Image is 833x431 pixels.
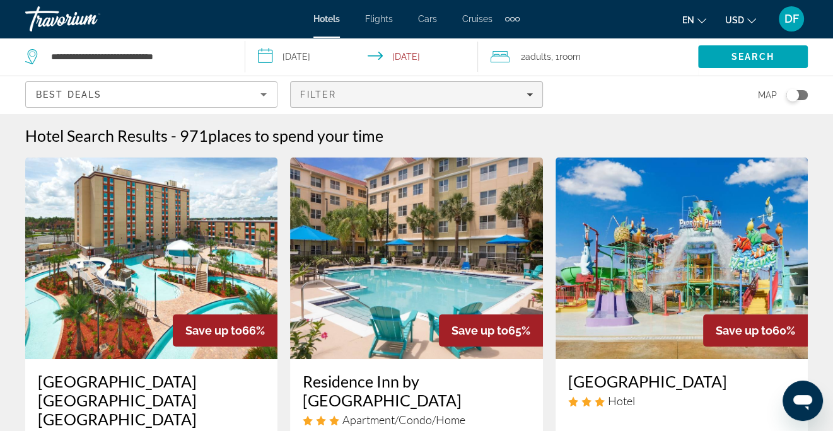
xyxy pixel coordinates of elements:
[505,9,520,29] button: Extra navigation items
[303,413,530,427] div: 3 star Apartment
[568,394,795,408] div: 3 star Hotel
[290,81,542,108] button: Filters
[682,15,694,25] span: en
[777,89,808,101] button: Toggle map
[36,87,267,102] mat-select: Sort by
[173,314,277,347] div: 66%
[478,38,698,76] button: Travelers: 2 adults, 0 children
[208,126,383,145] span: places to spend your time
[703,314,808,347] div: 60%
[568,372,795,391] a: [GEOGRAPHIC_DATA]
[290,158,542,359] img: Residence Inn by Marriott Orlando Convention Center
[245,38,478,76] button: Select check in and out date
[559,52,581,62] span: Room
[608,394,635,408] span: Hotel
[521,48,551,66] span: 2
[784,13,799,25] span: DF
[758,86,777,104] span: Map
[25,158,277,359] img: Red Lion Hotel Orlando Lake Buena Vista South
[682,11,706,29] button: Change language
[365,14,393,24] a: Flights
[775,6,808,32] button: User Menu
[180,126,383,145] h2: 971
[171,126,177,145] span: -
[50,47,226,66] input: Search hotel destination
[439,314,543,347] div: 65%
[25,3,151,35] a: Travorium
[418,14,437,24] a: Cars
[556,158,808,359] img: CoCo Key Hotel and Water Resort
[783,381,823,421] iframe: Button to launch messaging window
[551,48,581,66] span: , 1
[525,52,551,62] span: Adults
[313,14,340,24] a: Hotels
[303,372,530,410] a: Residence Inn by [GEOGRAPHIC_DATA]
[25,126,168,145] h1: Hotel Search Results
[300,89,336,100] span: Filter
[716,324,772,337] span: Save up to
[731,52,774,62] span: Search
[342,413,465,427] span: Apartment/Condo/Home
[38,372,265,428] a: [GEOGRAPHIC_DATA] [GEOGRAPHIC_DATA] [GEOGRAPHIC_DATA]
[725,15,744,25] span: USD
[462,14,492,24] a: Cruises
[185,324,242,337] span: Save up to
[698,45,808,68] button: Search
[36,89,102,100] span: Best Deals
[451,324,508,337] span: Save up to
[725,11,756,29] button: Change currency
